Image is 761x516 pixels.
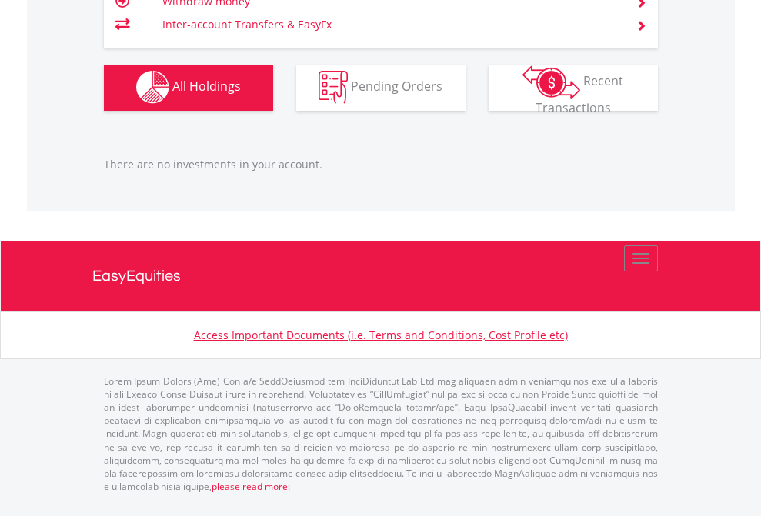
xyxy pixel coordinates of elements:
button: Pending Orders [296,65,466,111]
img: transactions-zar-wht.png [522,65,580,99]
span: All Holdings [172,78,241,95]
span: Recent Transactions [536,72,624,116]
a: EasyEquities [92,241,669,311]
img: holdings-wht.png [136,71,169,104]
a: Access Important Documents (i.e. Terms and Conditions, Cost Profile etc) [194,328,568,342]
td: Inter-account Transfers & EasyFx [162,13,617,36]
button: Recent Transactions [489,65,658,111]
a: please read more: [212,480,290,493]
p: There are no investments in your account. [104,157,658,172]
p: Lorem Ipsum Dolors (Ame) Con a/e SeddOeiusmod tem InciDiduntut Lab Etd mag aliquaen admin veniamq... [104,375,658,493]
span: Pending Orders [351,78,442,95]
button: All Holdings [104,65,273,111]
img: pending_instructions-wht.png [319,71,348,104]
